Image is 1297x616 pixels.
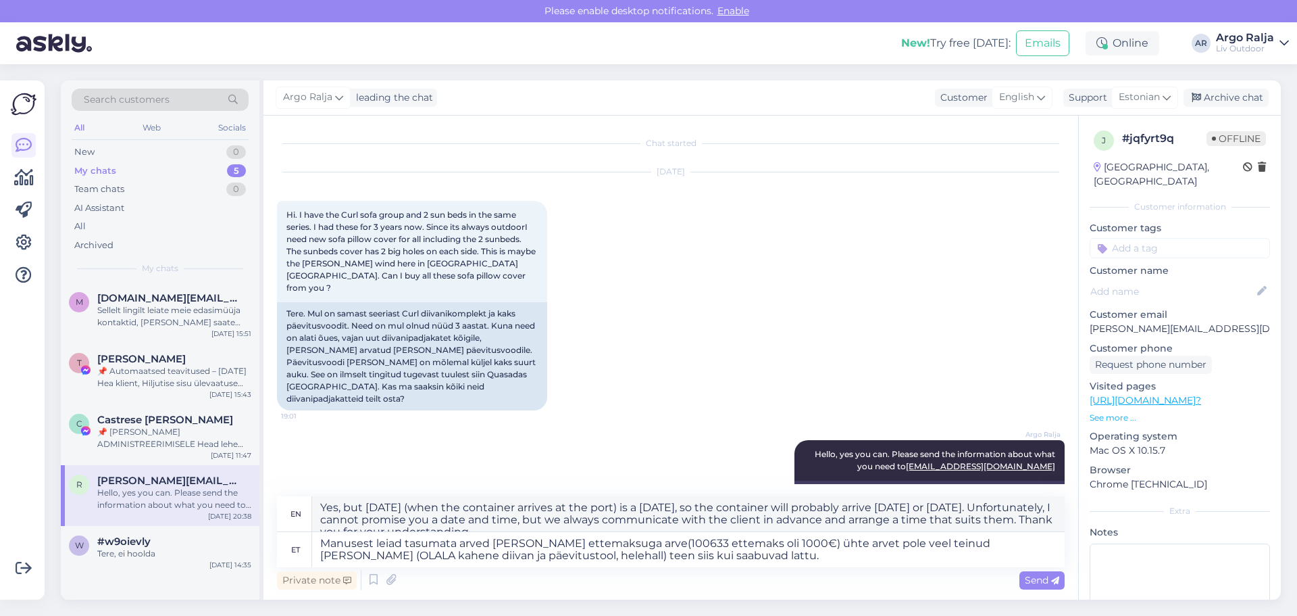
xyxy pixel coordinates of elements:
[97,304,251,329] div: Sellelt lingilt leiate meie edasimüüja kontaktid, [PERSON_NAME] saate täpsemalt küsida kohaletoim...
[74,239,113,252] div: Archived
[713,5,753,17] span: Enable
[1094,160,1243,189] div: [GEOGRAPHIC_DATA], [GEOGRAPHIC_DATA]
[277,302,547,410] div: Tere. Mul on samast seeriast Curl diivanikomplekt ja kaks päevitusvoodit. Need on mul olnud nüüd ...
[1090,429,1270,444] p: Operating system
[1090,444,1270,458] p: Mac OS X 10.15.7
[312,532,1065,567] textarea: Manusest leiad tasumata arved [PERSON_NAME] ettemaksuga arve(100633 ettemaks oli 1000€) ühte arve...
[1090,221,1270,235] p: Customer tags
[227,164,246,178] div: 5
[1086,31,1159,55] div: Online
[215,119,249,137] div: Socials
[97,536,151,548] span: #w9oievly
[1090,284,1254,299] input: Add name
[1090,394,1201,406] a: [URL][DOMAIN_NAME]?
[209,389,251,400] div: [DATE] 15:43
[999,90,1034,105] span: English
[97,353,186,365] span: Tống Nguyệt
[208,511,251,521] div: [DATE] 20:38
[1090,308,1270,322] p: Customer email
[97,365,251,389] div: 📌 Automaatsed teavitused – [DATE] Hea klient, Hiljutise sisu ülevaatuse käigus märkasime teie leh...
[1122,131,1206,147] div: # jqfyrt9q
[1090,322,1270,336] p: [PERSON_NAME][EMAIL_ADDRESS][DOMAIN_NAME]
[281,411,332,421] span: 19:01
[906,461,1055,471] a: [EMAIL_ADDRESS][DOMAIN_NAME]
[97,414,233,426] span: Castrese Ippolito
[209,560,251,570] div: [DATE] 14:35
[277,166,1065,178] div: [DATE]
[1090,201,1270,213] div: Customer information
[1184,89,1269,107] div: Archive chat
[901,35,1011,51] div: Try free [DATE]:
[1090,505,1270,517] div: Extra
[1025,574,1059,586] span: Send
[1090,463,1270,477] p: Browser
[1063,91,1107,105] div: Support
[74,145,95,159] div: New
[283,90,332,105] span: Argo Ralja
[1102,135,1106,145] span: j
[1090,477,1270,492] p: Chrome [TECHNICAL_ID]
[1216,32,1289,54] a: Argo RaljaLiv Outdoor
[76,479,82,490] span: r
[1216,43,1274,54] div: Liv Outdoor
[277,137,1065,149] div: Chat started
[1016,30,1069,56] button: Emails
[226,183,246,196] div: 0
[97,292,238,304] span: mindaugas.ac@gmail.com
[74,183,124,196] div: Team chats
[84,93,170,107] span: Search customers
[815,449,1057,471] span: Hello, yes you can. Please send the information about what you need to
[1090,341,1270,356] p: Customer phone
[1090,356,1212,374] div: Request phone number
[1119,90,1160,105] span: Estonian
[1090,525,1270,540] p: Notes
[74,220,86,233] div: All
[97,487,251,511] div: Hello, yes you can. Please send the information about what you need to [EMAIL_ADDRESS][DOMAIN_NAME]
[794,481,1065,516] div: Hello, yes you can. Please send the information about what you need to
[286,210,538,293] span: Hi. I have the Curl sofa group and 2 sun beds in the same series. I had these for 3 years now. Si...
[1090,238,1270,258] input: Add a tag
[312,496,1065,531] textarea: Attached you will find unpaid invoices and one invoice with a prepayment (100633 prepayment was €...
[75,540,84,550] span: w
[74,202,124,215] div: AI Assistant
[140,119,163,137] div: Web
[11,91,36,117] img: Askly Logo
[97,426,251,450] div: 📌 [PERSON_NAME] ADMINISTREERIMISELE Head lehe administraatorid Regulaarse ülevaatuse ja hindamise...
[1090,264,1270,278] p: Customer name
[351,91,433,105] div: leading the chat
[1010,429,1061,440] span: Argo Ralja
[142,262,178,275] span: My chats
[211,329,251,339] div: [DATE] 15:51
[935,91,988,105] div: Customer
[74,164,116,178] div: My chats
[291,538,300,561] div: et
[97,475,238,487] span: robert@procom.no
[1090,379,1270,394] p: Visited pages
[901,37,930,49] b: New!
[226,145,246,159] div: 0
[1206,131,1266,146] span: Offline
[72,119,87,137] div: All
[211,450,251,460] div: [DATE] 11:47
[97,548,251,560] div: Tere, ei hoolda
[76,419,82,429] span: C
[290,502,301,525] div: en
[1192,34,1211,53] div: AR
[77,358,82,368] span: T
[1216,32,1274,43] div: Argo Ralja
[1090,412,1270,424] p: See more ...
[277,571,357,590] div: Private note
[76,297,83,307] span: m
